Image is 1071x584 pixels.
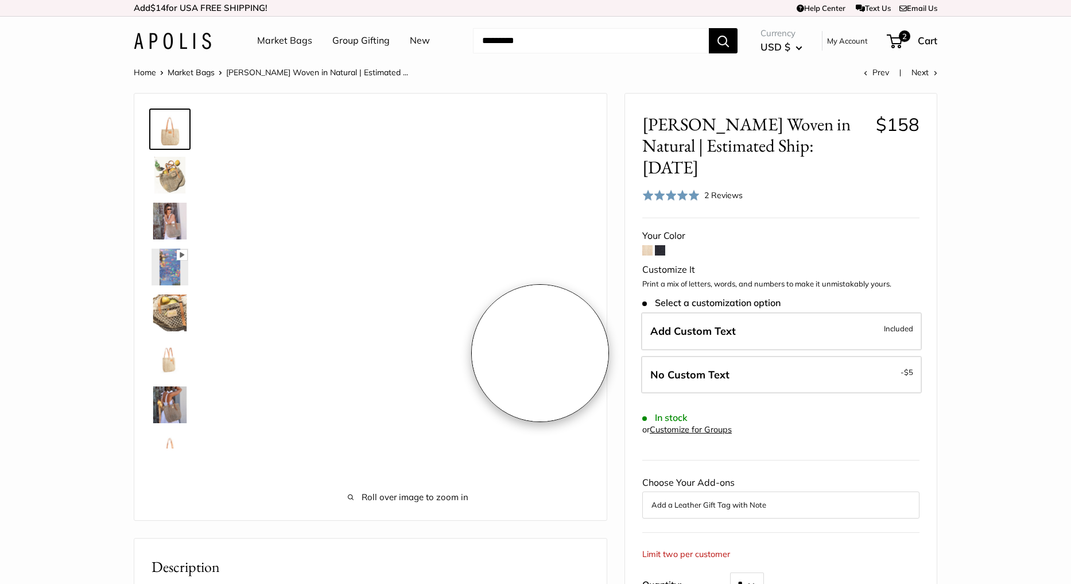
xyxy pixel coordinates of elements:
img: Mercado Woven in Natural | Estimated Ship: Oct. 12th [152,432,188,469]
span: - [901,365,913,379]
p: Print a mix of letters, words, and numbers to make it unmistakably yours. [642,279,919,290]
img: Mercado Woven in Natural | Estimated Ship: Oct. 12th [152,111,188,148]
a: Market Bags [257,32,312,49]
a: Mercado Woven in Natural | Estimated Ship: Oct. 12th [149,246,191,288]
a: Market Bags [168,67,215,78]
span: [PERSON_NAME] Woven in Natural | Estimated ... [226,67,408,78]
a: Email Us [899,3,937,13]
span: [PERSON_NAME] Woven in Natural | Estimated Ship: [DATE] [642,114,867,178]
span: In stock [642,412,688,423]
button: Add a Leather Gift Tag with Note [651,498,910,512]
span: Add Custom Text [650,324,736,338]
div: Customize It [642,261,919,279]
a: Customize for Groups [650,424,732,435]
span: No Custom Text [650,368,729,381]
span: 2 Reviews [704,190,743,200]
a: Mercado Woven in Natural | Estimated Ship: Oct. 12th [149,109,191,150]
input: Search... [473,28,709,53]
nav: Breadcrumb [134,65,408,80]
a: Mercado Woven in Natural | Estimated Ship: Oct. 12th [149,292,191,334]
a: Mercado Woven in Natural | Estimated Ship: Oct. 12th [149,338,191,380]
a: Mercado Woven in Natural | Estimated Ship: Oct. 12th [149,154,191,196]
span: Select a customization option [642,297,781,308]
img: Mercado Woven in Natural | Estimated Ship: Oct. 12th [152,249,188,285]
span: Roll over image to zoom in [226,489,589,505]
span: $5 [904,368,913,377]
img: Mercado Woven in Natural | Estimated Ship: Oct. 12th [152,386,188,423]
a: Home [134,67,156,78]
div: Limit two per customer [642,547,730,562]
span: 2 [899,30,910,42]
button: USD $ [760,38,802,56]
div: or [642,422,732,438]
a: New [410,32,430,49]
img: Mercado Woven in Natural | Estimated Ship: Oct. 12th [152,341,188,377]
a: 2 Cart [888,32,937,50]
a: Text Us [856,3,891,13]
div: Your Color [642,227,919,245]
div: Choose Your Add-ons [642,474,919,518]
label: Leave Blank [641,356,922,394]
a: Group Gifting [332,32,390,49]
img: Apolis [134,33,211,49]
span: Currency [760,25,802,41]
a: Mercado Woven in Natural | Estimated Ship: Oct. 12th [149,384,191,426]
a: Mercado Woven in Natural | Estimated Ship: Oct. 12th [149,200,191,242]
a: Help Center [797,3,845,13]
a: My Account [827,34,868,48]
span: $158 [876,113,919,136]
h2: Description [152,556,589,578]
img: Mercado Woven in Natural | Estimated Ship: Oct. 12th [152,295,188,331]
span: Cart [918,34,937,47]
span: $14 [150,2,166,13]
span: USD $ [760,41,790,53]
img: Mercado Woven in Natural | Estimated Ship: Oct. 12th [152,157,188,194]
a: Mercado Woven in Natural | Estimated Ship: Oct. 12th [149,430,191,471]
button: Search [709,28,738,53]
a: Prev [864,67,889,78]
span: Included [884,322,913,335]
a: Next [911,67,937,78]
label: Add Custom Text [641,312,922,350]
img: Mercado Woven in Natural | Estimated Ship: Oct. 12th [152,203,188,239]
